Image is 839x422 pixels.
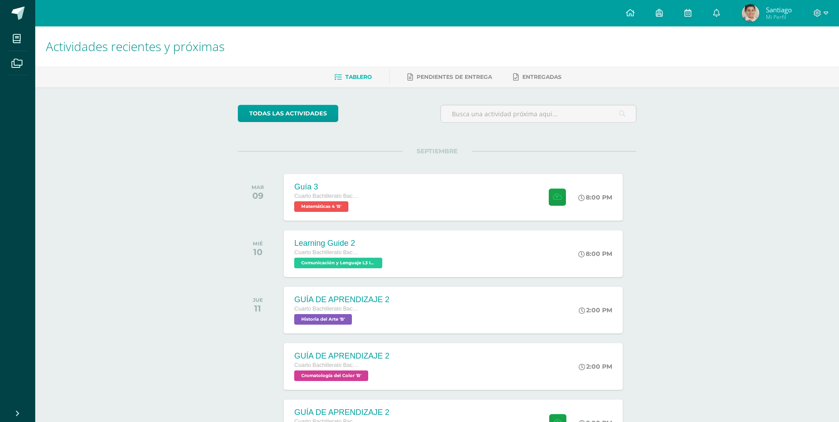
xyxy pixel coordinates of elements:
[579,306,612,314] div: 2:00 PM
[345,74,372,80] span: Tablero
[294,295,389,304] div: GUÍA DE APRENDIZAJE 2
[578,250,612,258] div: 8:00 PM
[294,314,352,325] span: Historia del Arte 'B'
[253,297,263,303] div: JUE
[294,362,360,368] span: Cuarto Bachillerato Bachillerato en CCLL con Orientación en Diseño Gráfico
[251,190,264,201] div: 09
[294,193,360,199] span: Cuarto Bachillerato Bachillerato en CCLL con Orientación en Diseño Gráfico
[766,5,792,14] span: Santiago
[294,370,368,381] span: Cromatología del Color 'B'
[46,38,225,55] span: Actividades recientes y próximas
[407,70,492,84] a: Pendientes de entrega
[294,239,384,248] div: Learning Guide 2
[294,249,360,255] span: Cuarto Bachillerato Bachillerato en CCLL con Orientación en Diseño Gráfico
[294,201,348,212] span: Matemáticas 4 'B'
[441,105,636,122] input: Busca una actividad próxima aquí...
[294,408,389,417] div: GUÍA DE APRENDIZAJE 2
[294,258,382,268] span: Comunicación y Lenguaje L3 Inglés 'B'
[403,147,472,155] span: SEPTIEMBRE
[294,352,389,361] div: GUÍA DE APRENDIZAJE 2
[294,306,360,312] span: Cuarto Bachillerato Bachillerato en CCLL con Orientación en Diseño Gráfico
[766,13,792,21] span: Mi Perfil
[578,193,612,201] div: 8:00 PM
[251,184,264,190] div: MAR
[334,70,372,84] a: Tablero
[417,74,492,80] span: Pendientes de entrega
[579,363,612,370] div: 2:00 PM
[253,303,263,314] div: 11
[522,74,562,80] span: Entregadas
[294,182,360,192] div: Guía 3
[253,247,263,257] div: 10
[253,241,263,247] div: MIÉ
[238,105,338,122] a: todas las Actividades
[513,70,562,84] a: Entregadas
[742,4,759,22] img: 0763504484c9044cbf5be1d5c74fd0dd.png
